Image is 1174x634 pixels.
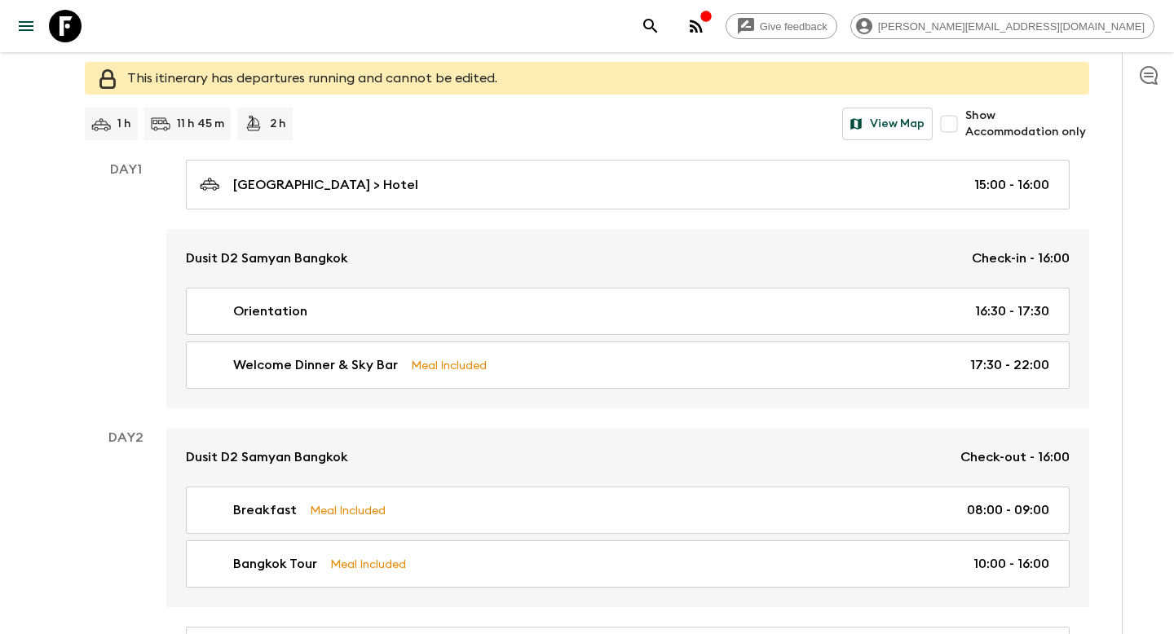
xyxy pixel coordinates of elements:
[970,355,1049,375] p: 17:30 - 22:00
[411,356,487,374] p: Meal Included
[186,540,1070,588] a: Bangkok TourMeal Included10:00 - 16:00
[974,175,1049,195] p: 15:00 - 16:00
[166,428,1089,487] a: Dusit D2 Samyan BangkokCheck-out - 16:00
[233,355,398,375] p: Welcome Dinner & Sky Bar
[726,13,837,39] a: Give feedback
[117,116,131,132] p: 1 h
[186,160,1070,209] a: [GEOGRAPHIC_DATA] > Hotel15:00 - 16:00
[634,10,667,42] button: search adventures
[233,302,307,321] p: Orientation
[186,341,1070,389] a: Welcome Dinner & Sky BarMeal Included17:30 - 22:00
[177,116,224,132] p: 11 h 45 m
[330,555,406,573] p: Meal Included
[972,249,1070,268] p: Check-in - 16:00
[842,108,933,140] button: View Map
[975,302,1049,321] p: 16:30 - 17:30
[869,20,1154,33] span: [PERSON_NAME][EMAIL_ADDRESS][DOMAIN_NAME]
[85,160,166,179] p: Day 1
[233,175,418,195] p: [GEOGRAPHIC_DATA] > Hotel
[186,288,1070,335] a: Orientation16:30 - 17:30
[270,116,286,132] p: 2 h
[186,447,348,467] p: Dusit D2 Samyan Bangkok
[751,20,836,33] span: Give feedback
[166,229,1089,288] a: Dusit D2 Samyan BangkokCheck-in - 16:00
[960,447,1070,467] p: Check-out - 16:00
[965,108,1089,140] span: Show Accommodation only
[186,487,1070,534] a: BreakfastMeal Included08:00 - 09:00
[850,13,1154,39] div: [PERSON_NAME][EMAIL_ADDRESS][DOMAIN_NAME]
[186,249,348,268] p: Dusit D2 Samyan Bangkok
[233,500,297,520] p: Breakfast
[85,428,166,447] p: Day 2
[967,500,1049,520] p: 08:00 - 09:00
[233,554,317,574] p: Bangkok Tour
[973,554,1049,574] p: 10:00 - 16:00
[310,501,386,519] p: Meal Included
[10,10,42,42] button: menu
[127,72,497,85] span: This itinerary has departures running and cannot be edited.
